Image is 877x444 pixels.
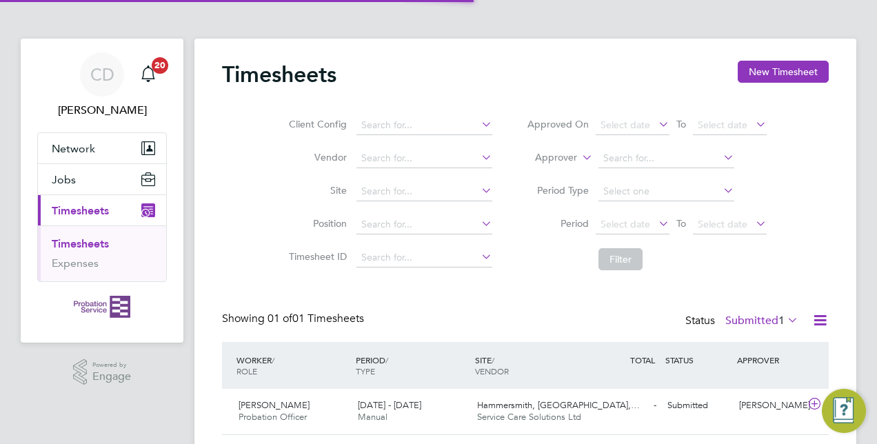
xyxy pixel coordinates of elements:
span: CD [90,65,114,83]
label: Period [527,217,589,230]
span: / [385,354,388,365]
span: Hammersmith, [GEOGRAPHIC_DATA],… [477,399,640,411]
label: Site [285,184,347,196]
span: [PERSON_NAME] [239,399,310,411]
span: 01 Timesheets [268,312,364,325]
div: - [590,394,662,417]
input: Search for... [356,116,492,135]
div: APPROVER [734,347,805,372]
div: Showing [222,312,367,326]
label: Period Type [527,184,589,196]
input: Select one [598,182,734,201]
a: Go to home page [37,296,167,318]
div: STATUS [662,347,734,372]
span: Select date [698,218,747,230]
button: Engage Resource Center [822,389,866,433]
input: Search for... [356,182,492,201]
span: ROLE [236,365,257,376]
span: 20 [152,57,168,74]
span: To [672,115,690,133]
label: Position [285,217,347,230]
a: Timesheets [52,237,109,250]
label: Submitted [725,314,798,327]
a: 20 [134,52,162,97]
span: Select date [698,119,747,131]
span: Timesheets [52,204,109,217]
span: Probation Officer [239,411,307,423]
span: Select date [601,119,650,131]
button: Network [38,133,166,163]
a: Expenses [52,256,99,270]
span: / [492,354,494,365]
span: Service Care Solutions Ltd [477,411,581,423]
span: TOTAL [630,354,655,365]
label: Approver [515,151,577,165]
span: VENDOR [475,365,509,376]
span: Chris Dare [37,102,167,119]
button: New Timesheet [738,61,829,83]
button: Jobs [38,164,166,194]
div: [PERSON_NAME] [734,394,805,417]
label: Timesheet ID [285,250,347,263]
input: Search for... [356,149,492,168]
nav: Main navigation [21,39,183,343]
input: Search for... [598,149,734,168]
label: Client Config [285,118,347,130]
span: / [272,354,274,365]
a: Powered byEngage [73,359,132,385]
div: WORKER [233,347,352,383]
div: PERIOD [352,347,472,383]
button: Timesheets [38,195,166,225]
span: 01 of [268,312,292,325]
button: Filter [598,248,643,270]
span: Manual [358,411,387,423]
a: CD[PERSON_NAME] [37,52,167,119]
span: Select date [601,218,650,230]
img: probationservice-logo-retina.png [74,296,130,318]
label: Approved On [527,118,589,130]
span: Engage [92,371,131,383]
input: Search for... [356,248,492,268]
input: Search for... [356,215,492,234]
span: Jobs [52,173,76,186]
span: 1 [778,314,785,327]
div: Status [685,312,801,331]
h2: Timesheets [222,61,336,88]
span: Powered by [92,359,131,371]
div: Timesheets [38,225,166,281]
label: Vendor [285,151,347,163]
div: SITE [472,347,591,383]
span: Network [52,142,95,155]
div: Submitted [662,394,734,417]
span: To [672,214,690,232]
span: [DATE] - [DATE] [358,399,421,411]
span: TYPE [356,365,375,376]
